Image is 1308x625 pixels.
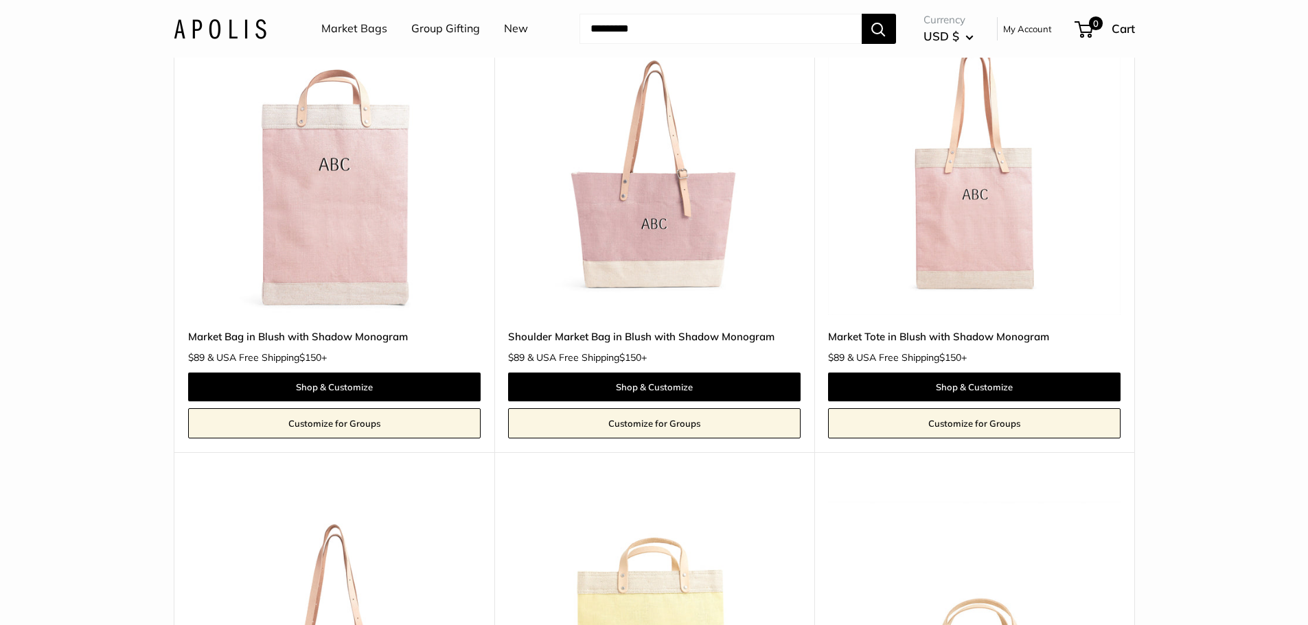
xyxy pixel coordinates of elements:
[508,351,525,364] span: $89
[828,23,1121,315] a: Market Tote in Blush with Shadow MonogramMarket Tote in Blush with Shadow Monogram
[188,23,481,315] a: Market Bag in Blush with Shadow MonogramMarket Bag in Blush with Shadow Monogram
[504,19,528,39] a: New
[188,329,481,344] a: Market Bag in Blush with Shadow Monogram
[508,408,801,438] a: Customize for Groups
[188,408,481,438] a: Customize for Groups
[1112,21,1135,36] span: Cart
[188,373,481,401] a: Shop & Customize
[299,351,321,364] span: $150
[923,29,959,43] span: USD $
[923,25,974,47] button: USD $
[508,329,801,344] a: Shoulder Market Bag in Blush with Shadow Monogram
[174,19,266,38] img: Apolis
[1076,18,1135,40] a: 0 Cart
[508,23,801,315] img: Shoulder Market Bag in Blush with Shadow Monogram
[580,14,862,44] input: Search...
[508,373,801,401] a: Shop & Customize
[207,353,327,362] span: & USA Free Shipping +
[508,23,801,315] a: Shoulder Market Bag in Blush with Shadow MonogramShoulder Market Bag in Blush with Shadow Monogram
[188,23,481,315] img: Market Bag in Blush with Shadow Monogram
[527,353,647,362] span: & USA Free Shipping +
[188,351,205,364] span: $89
[411,19,480,39] a: Group Gifting
[828,329,1121,344] a: Market Tote in Blush with Shadow Monogram
[923,10,974,30] span: Currency
[828,373,1121,401] a: Shop & Customize
[828,23,1121,315] img: Market Tote in Blush with Shadow Monogram
[1003,21,1052,37] a: My Account
[862,14,896,44] button: Search
[321,19,387,39] a: Market Bags
[619,351,641,364] span: $150
[828,351,845,364] span: $89
[828,408,1121,438] a: Customize for Groups
[939,351,961,364] span: $150
[1088,16,1102,30] span: 0
[847,353,967,362] span: & USA Free Shipping +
